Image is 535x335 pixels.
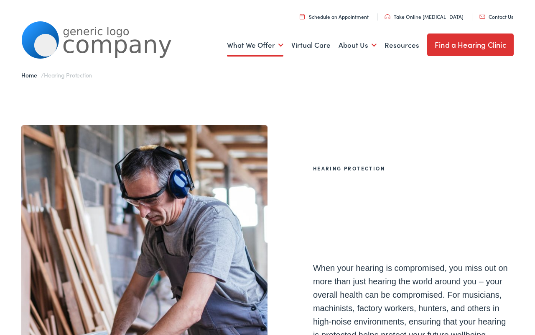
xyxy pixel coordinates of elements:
a: About Us [339,30,377,61]
a: Take Online [MEDICAL_DATA] [385,13,464,20]
img: utility icon [385,14,390,19]
a: Schedule an Appointment [300,13,369,20]
a: What We Offer [227,30,283,61]
span: / [21,71,92,79]
a: Resources [385,30,419,61]
img: utility icon [300,14,305,19]
a: Find a Hearing Clinic [427,33,514,56]
a: Home [21,71,41,79]
a: Contact Us [479,13,513,20]
img: utility icon [479,15,485,19]
span: Hearing Protection [44,71,92,79]
a: Virtual Care [291,30,331,61]
h2: Hearing Protection [313,165,514,171]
